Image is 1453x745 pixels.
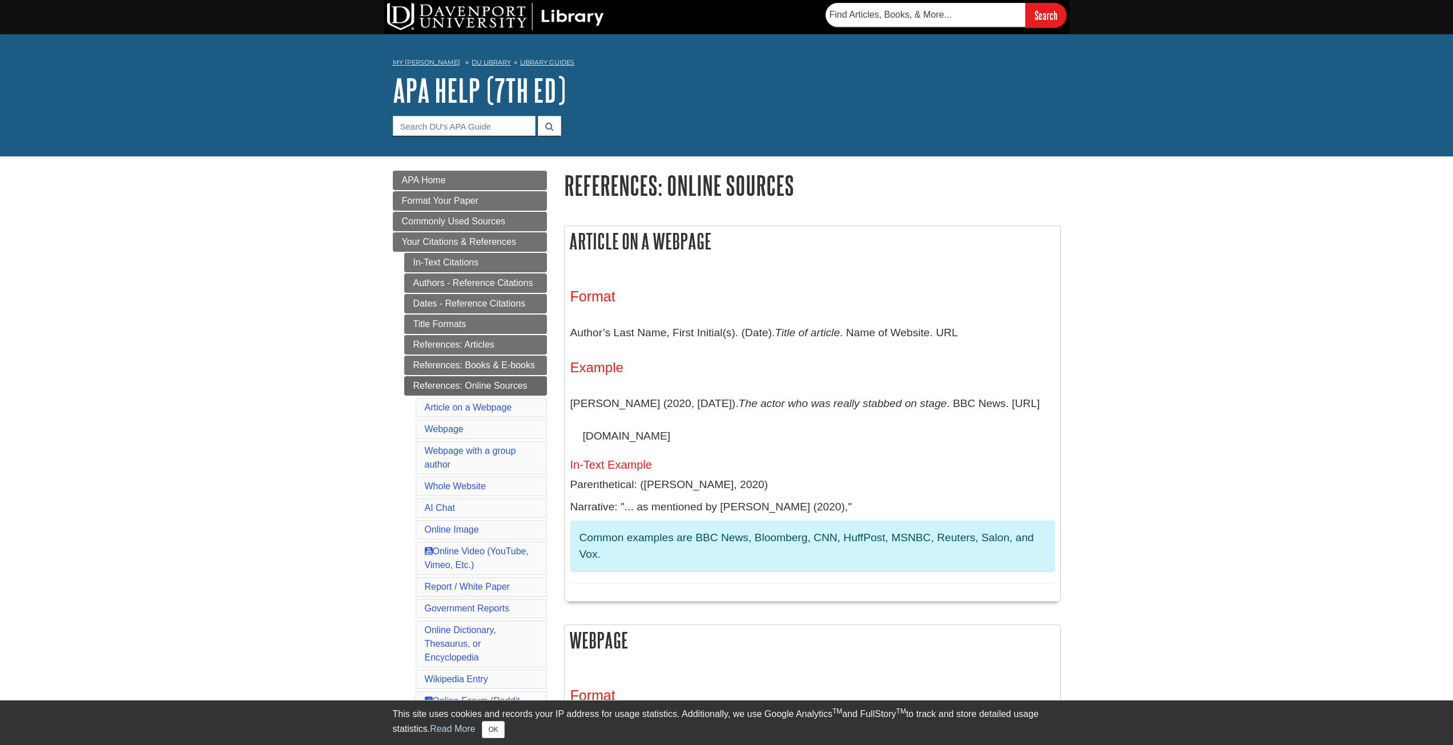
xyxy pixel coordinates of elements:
input: Search DU's APA Guide [393,116,536,136]
a: Online Video (YouTube, Vimeo, Etc.) [425,546,529,570]
a: Report / White Paper [425,582,510,591]
form: Searches DU Library's articles, books, and more [826,3,1066,27]
a: Webpage [425,424,464,434]
a: References: Books & E-books [404,356,547,375]
a: Whole Website [425,481,486,491]
a: DU Library [472,58,511,66]
a: Wikipedia Entry [425,674,488,684]
a: Government Reports [425,603,510,613]
p: [PERSON_NAME] (2020, [DATE]). . BBC News. [URL][DOMAIN_NAME] [570,387,1054,453]
span: Your Citations & References [402,237,516,247]
a: Dates - Reference Citations [404,294,547,313]
h1: References: Online Sources [564,171,1061,200]
a: Title Formats [404,315,547,334]
a: Format Your Paper [393,191,547,211]
a: Library Guides [520,58,574,66]
i: Title of article [775,327,840,339]
h2: Webpage [565,625,1060,655]
h3: Format [570,288,1054,305]
sup: TM [832,707,842,715]
a: Article on a Webpage [425,402,512,412]
a: APA Home [393,171,547,190]
h3: Format [570,687,1054,704]
button: Close [482,721,504,738]
sup: TM [896,707,906,715]
div: This site uses cookies and records your IP address for usage statistics. Additionally, we use Goo... [393,707,1061,738]
a: Webpage with a group author [425,446,516,469]
a: Your Citations & References [393,232,547,252]
a: AI Chat [425,503,455,513]
a: Online Dictionary, Thesaurus, or Encyclopedia [425,625,496,662]
a: Commonly Used Sources [393,212,547,231]
a: My [PERSON_NAME] [393,58,460,67]
p: Common examples are BBC News, Bloomberg, CNN, HuffPost, MSNBC, Reuters, Salon, and Vox. [579,530,1045,563]
a: Online Image [425,525,479,534]
a: Online Forum (Reddit, Etc.) [425,696,522,719]
i: The actor who was really stabbed on stage [739,397,947,409]
nav: breadcrumb [393,55,1061,73]
a: Read More [430,724,475,734]
input: Search [1025,3,1066,27]
h2: Article on a Webpage [565,226,1060,256]
span: Commonly Used Sources [402,216,505,226]
p: Parenthetical: ([PERSON_NAME], 2020) [570,477,1054,493]
img: DU Library [387,3,604,30]
span: APA Home [402,175,446,185]
p: Author’s Last Name, First Initial(s). (Date). . Name of Website. URL [570,316,1054,349]
a: References: Online Sources [404,376,547,396]
h5: In-Text Example [570,458,1054,471]
h4: Example [570,360,1054,375]
a: References: Articles [404,335,547,355]
input: Find Articles, Books, & More... [826,3,1025,27]
p: Narrative: "... as mentioned by [PERSON_NAME] (2020)," [570,499,1054,516]
a: Authors - Reference Citations [404,273,547,293]
a: In-Text Citations [404,253,547,272]
span: Format Your Paper [402,196,478,206]
a: APA Help (7th Ed) [393,73,566,108]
